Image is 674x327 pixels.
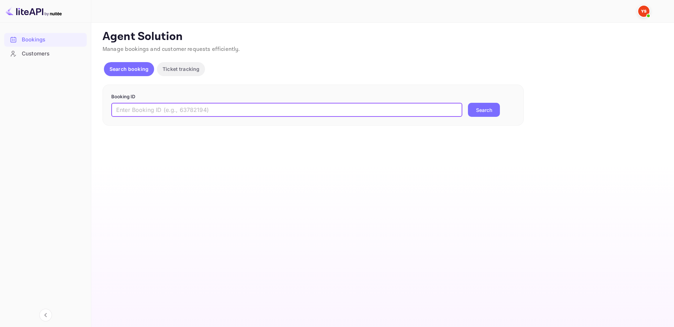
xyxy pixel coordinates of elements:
input: Enter Booking ID (e.g., 63782194) [111,103,462,117]
p: Booking ID [111,93,515,100]
a: Bookings [4,33,87,46]
button: Collapse navigation [39,309,52,321]
button: Search [468,103,500,117]
p: Search booking [110,65,148,73]
img: Yandex Support [638,6,649,17]
div: Customers [4,47,87,61]
div: Bookings [22,36,83,44]
a: Customers [4,47,87,60]
img: LiteAPI logo [6,6,62,17]
div: Customers [22,50,83,58]
span: Manage bookings and customer requests efficiently. [103,46,240,53]
p: Agent Solution [103,30,661,44]
p: Ticket tracking [163,65,199,73]
div: Bookings [4,33,87,47]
